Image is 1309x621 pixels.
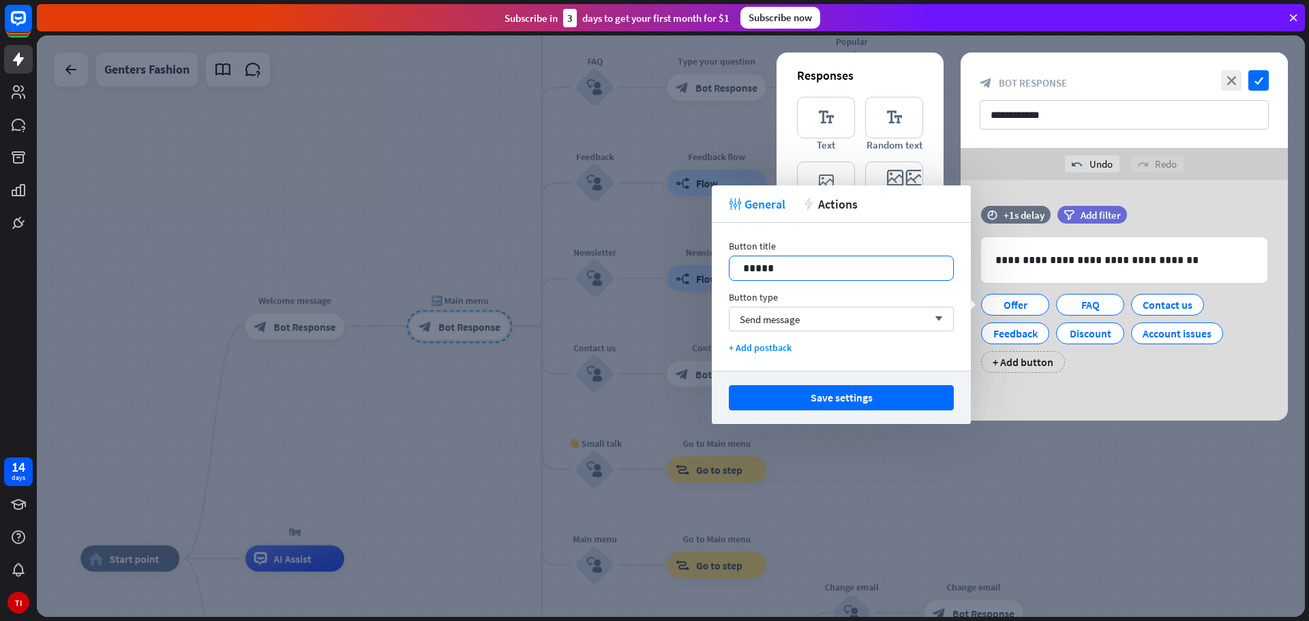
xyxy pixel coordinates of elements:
[1064,210,1074,220] i: filter
[1072,159,1083,170] i: undo
[740,7,820,29] div: Subscribe now
[1068,294,1113,315] div: FAQ
[1130,155,1184,172] div: Redo
[729,240,954,252] div: Button title
[1143,323,1212,344] div: Account issues
[563,9,577,27] div: 3
[729,385,954,410] button: Save settings
[1065,155,1119,172] div: Undo
[505,9,729,27] div: Subscribe in days to get your first month for $1
[1081,209,1121,222] span: Add filter
[802,198,815,210] i: action
[729,291,954,303] div: Button type
[11,5,52,46] button: Open LiveChat chat widget
[729,342,954,354] div: + Add postback
[987,210,997,219] i: time
[12,473,25,483] div: days
[928,315,943,323] i: arrow_down
[1221,70,1242,91] i: close
[4,457,33,486] a: 14 days
[12,461,25,473] div: 14
[729,198,741,210] i: tweak
[980,77,992,89] i: block_bot_response
[1068,323,1113,344] div: Discount
[7,592,29,614] div: TI
[1248,70,1269,91] i: check
[1004,209,1044,222] div: +1s delay
[744,196,785,212] span: General
[999,76,1067,89] span: Bot Response
[993,323,1038,344] div: Feedback
[1143,294,1192,315] div: Contact us
[993,294,1038,315] div: Offer
[818,196,858,212] span: Actions
[1137,159,1148,170] i: redo
[981,351,1065,373] div: + Add button
[740,313,800,326] span: Send message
